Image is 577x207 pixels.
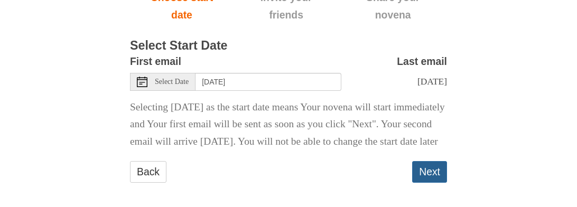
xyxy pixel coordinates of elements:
[155,78,189,86] span: Select Date
[196,73,341,91] input: Use the arrow keys to pick a date
[130,39,447,53] h3: Select Start Date
[397,53,447,70] label: Last email
[130,161,166,183] a: Back
[412,161,447,183] button: Next
[130,53,181,70] label: First email
[130,99,447,151] p: Selecting [DATE] as the start date means Your novena will start immediately and Your first email ...
[417,76,447,87] span: [DATE]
